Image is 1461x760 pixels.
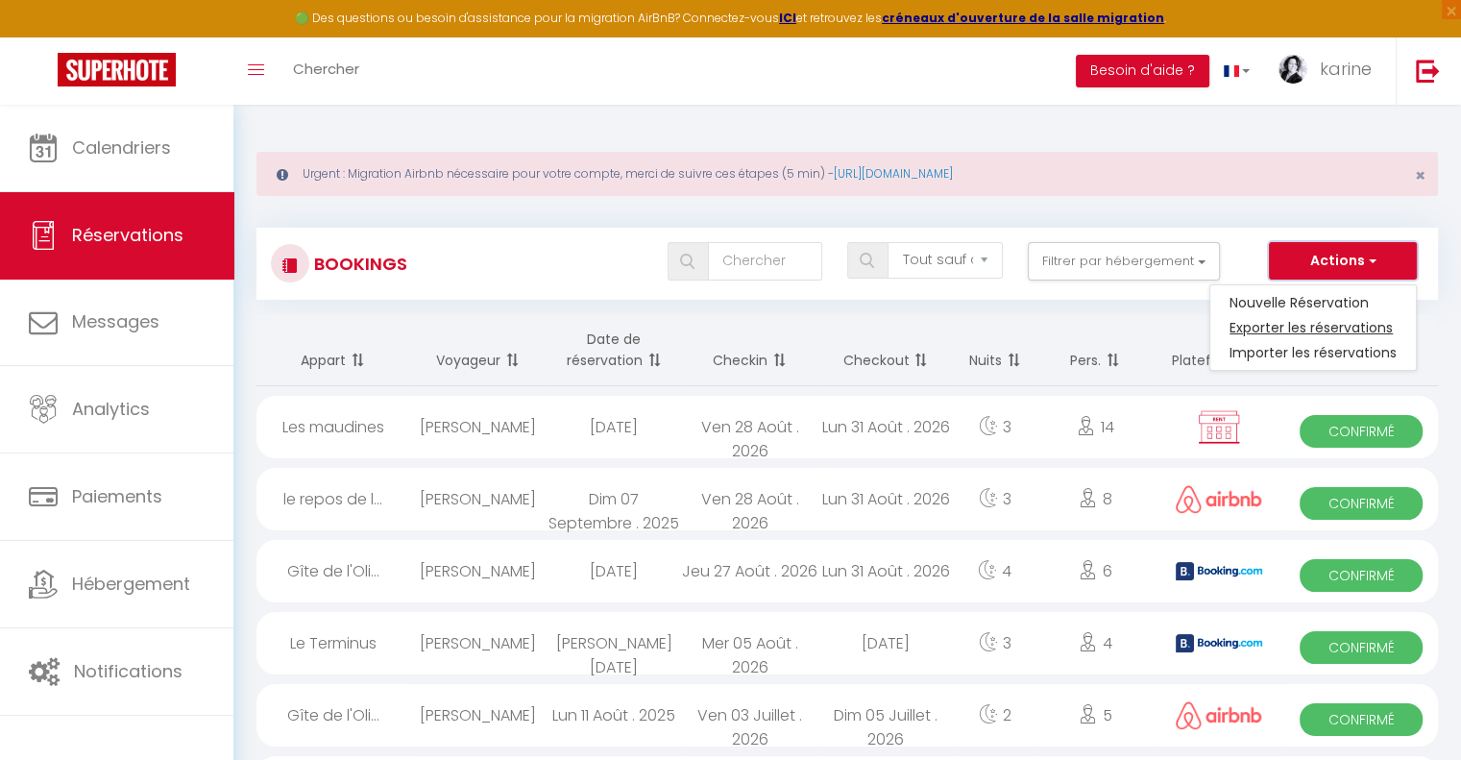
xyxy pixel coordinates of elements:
span: Calendriers [72,135,171,159]
a: [URL][DOMAIN_NAME] [834,165,953,182]
span: Notifications [74,659,183,683]
button: Ouvrir le widget de chat LiveChat [15,8,73,65]
th: Sort by checkin [682,314,817,386]
img: logout [1416,59,1440,83]
input: Chercher [708,242,822,281]
span: Analytics [72,397,150,421]
th: Sort by channel [1155,314,1284,386]
div: Urgent : Migration Airbnb nécessaire pour votre compte, merci de suivre ces étapes (5 min) - [256,152,1438,196]
button: Close [1415,167,1425,184]
button: Actions [1269,242,1417,281]
span: Chercher [293,59,359,79]
img: Super Booking [58,53,176,86]
img: ... [1278,55,1307,84]
a: Importer les réservations [1210,340,1416,365]
th: Sort by rentals [256,314,410,386]
span: Paiements [72,484,162,508]
a: ICI [779,10,796,26]
button: Besoin d'aide ? [1076,55,1209,87]
span: Réservations [72,223,183,247]
a: Chercher [279,37,374,105]
th: Sort by booking date [546,314,681,386]
span: × [1415,163,1425,187]
th: Sort by guest [410,314,546,386]
a: ... karine [1264,37,1396,105]
span: Messages [72,309,159,333]
th: Sort by people [1036,314,1155,386]
span: karine [1320,57,1372,81]
h3: Bookings [309,242,407,285]
a: créneaux d'ouverture de la salle migration [882,10,1164,26]
th: Sort by checkout [817,314,953,386]
th: Sort by nights [954,314,1036,386]
span: Hébergement [72,572,190,596]
button: Filtrer par hébergement [1028,242,1220,281]
a: Nouvelle Réservation [1210,290,1416,315]
a: Exporter les réservations [1210,315,1416,340]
